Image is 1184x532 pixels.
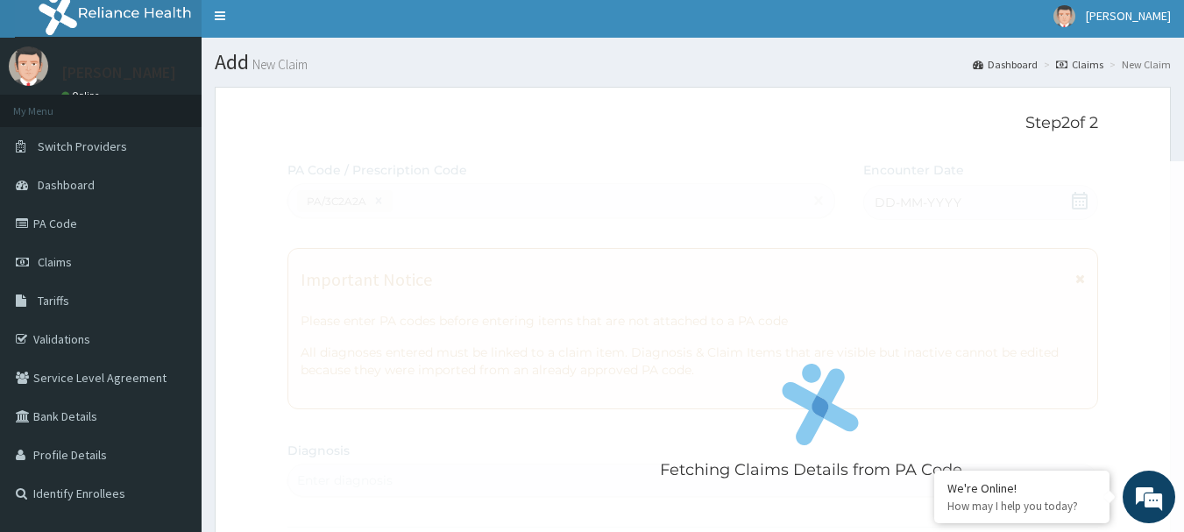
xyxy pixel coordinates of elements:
span: [PERSON_NAME] [1086,8,1171,24]
p: Fetching Claims Details from PA Code..... [660,459,980,482]
span: Claims [38,254,72,270]
li: New Claim [1105,57,1171,72]
p: [PERSON_NAME] [61,65,176,81]
a: Online [61,89,103,102]
div: Minimize live chat window [287,9,330,51]
img: d_794563401_company_1708531726252_794563401 [32,88,71,131]
h1: Add [215,51,1171,74]
span: Switch Providers [38,138,127,154]
span: Tariffs [38,293,69,309]
textarea: Type your message and hit 'Enter' [9,350,334,411]
img: User Image [9,46,48,86]
span: Dashboard [38,177,95,193]
small: New Claim [249,58,308,71]
a: Claims [1056,57,1103,72]
div: We're Online! [947,480,1096,496]
img: User Image [1053,5,1075,27]
span: We're online! [102,156,242,333]
div: Chat with us now [91,98,294,121]
p: How may I help you today? [947,499,1096,514]
a: Dashboard [973,57,1038,72]
p: Step 2 of 2 [287,114,1099,133]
